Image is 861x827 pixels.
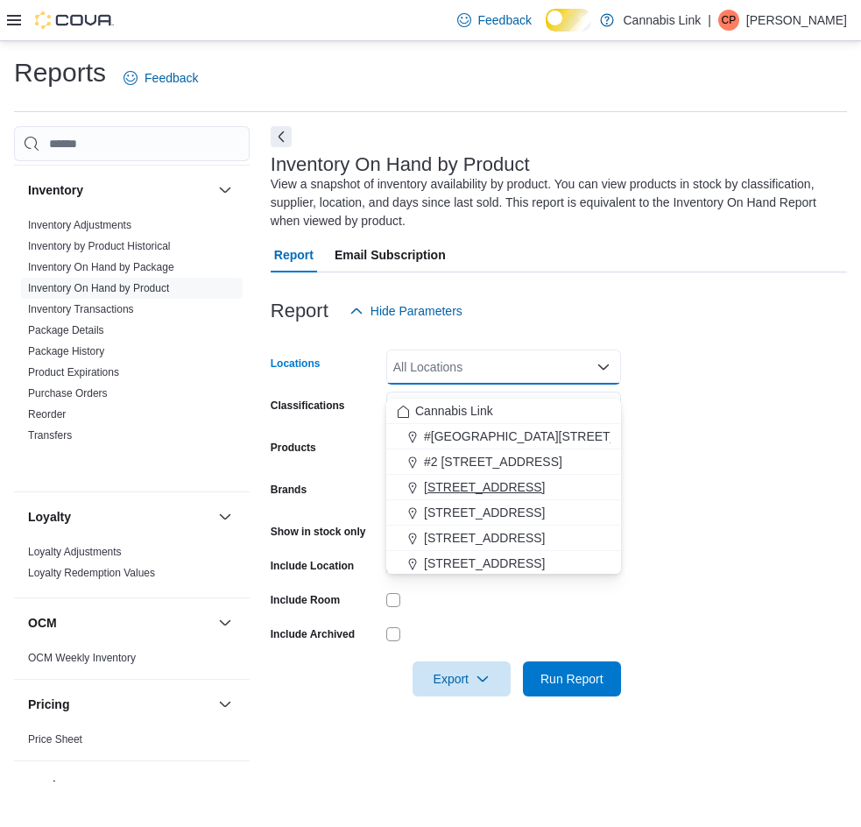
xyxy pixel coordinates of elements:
[271,483,307,497] label: Brands
[28,614,211,632] button: OCM
[271,175,838,230] div: View a snapshot of inventory availability by product. You can view products in stock by classific...
[28,508,71,526] h3: Loyalty
[215,506,236,527] button: Loyalty
[271,399,345,413] label: Classifications
[623,10,701,31] p: Cannabis Link
[28,652,136,664] a: OCM Weekly Inventory
[271,154,530,175] h3: Inventory On Hand by Product
[28,303,134,315] a: Inventory Transactions
[28,407,66,421] span: Reorder
[28,545,122,559] span: Loyalty Adjustments
[28,218,131,232] span: Inventory Adjustments
[722,10,737,31] span: CP
[271,300,328,322] h3: Report
[28,261,174,273] a: Inventory On Hand by Package
[116,60,205,95] a: Feedback
[28,323,104,337] span: Package Details
[424,529,545,547] span: [STREET_ADDRESS]
[540,670,603,688] span: Run Report
[28,366,119,378] a: Product Expirations
[28,428,72,442] span: Transfers
[28,181,211,199] button: Inventory
[14,541,250,597] div: Loyalty
[145,69,198,87] span: Feedback
[28,181,83,199] h3: Inventory
[14,55,106,90] h1: Reports
[386,449,621,475] button: #2 [STREET_ADDRESS]
[215,775,236,796] button: Products
[14,729,250,760] div: Pricing
[28,777,81,795] h3: Products
[28,651,136,665] span: OCM Weekly Inventory
[423,661,500,696] span: Export
[342,293,469,329] button: Hide Parameters
[28,408,66,421] a: Reorder
[386,399,621,576] div: Choose from the following options
[28,614,57,632] h3: OCM
[28,732,82,746] span: Price Sheet
[28,508,211,526] button: Loyalty
[271,593,340,607] label: Include Room
[424,453,562,470] span: #2 [STREET_ADDRESS]
[478,11,532,29] span: Feedback
[746,10,847,31] p: [PERSON_NAME]
[271,525,366,539] label: Show in stock only
[386,500,621,526] button: [STREET_ADDRESS]
[271,441,316,455] label: Products
[271,357,321,371] label: Locations
[28,345,104,357] a: Package History
[271,627,355,641] label: Include Archived
[523,661,621,696] button: Run Report
[14,215,250,491] div: Inventory
[28,567,155,579] a: Loyalty Redemption Values
[28,546,122,558] a: Loyalty Adjustments
[28,386,108,400] span: Purchase Orders
[28,429,72,442] a: Transfers
[424,504,545,521] span: [STREET_ADDRESS]
[28,344,104,358] span: Package History
[215,180,236,201] button: Inventory
[386,399,621,424] button: Cannabis Link
[424,478,545,496] span: [STREET_ADDRESS]
[28,281,169,295] span: Inventory On Hand by Product
[386,424,621,449] button: #[GEOGRAPHIC_DATA][STREET_ADDRESS]
[28,777,211,795] button: Products
[28,260,174,274] span: Inventory On Hand by Package
[371,302,462,320] span: Hide Parameters
[28,324,104,336] a: Package Details
[28,219,131,231] a: Inventory Adjustments
[546,9,592,32] input: Dark Mode
[271,126,292,147] button: Next
[413,661,511,696] button: Export
[450,3,539,38] a: Feedback
[28,733,82,746] a: Price Sheet
[215,612,236,633] button: OCM
[28,696,69,713] h3: Pricing
[14,647,250,679] div: OCM
[28,696,211,713] button: Pricing
[28,302,134,316] span: Inventory Transactions
[28,566,155,580] span: Loyalty Redemption Values
[28,282,169,294] a: Inventory On Hand by Product
[274,237,314,272] span: Report
[424,555,545,572] span: [STREET_ADDRESS]
[271,559,354,573] label: Include Location
[596,360,610,374] button: Close list of options
[215,694,236,715] button: Pricing
[386,526,621,551] button: [STREET_ADDRESS]
[28,365,119,379] span: Product Expirations
[28,387,108,399] a: Purchase Orders
[424,428,680,445] span: #[GEOGRAPHIC_DATA][STREET_ADDRESS]
[335,237,446,272] span: Email Subscription
[28,240,171,252] a: Inventory by Product Historical
[415,402,493,420] span: Cannabis Link
[718,10,739,31] div: Charlotte Phillips
[708,10,711,31] p: |
[386,475,621,500] button: [STREET_ADDRESS]
[386,551,621,576] button: [STREET_ADDRESS]
[35,11,114,29] img: Cova
[28,239,171,253] span: Inventory by Product Historical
